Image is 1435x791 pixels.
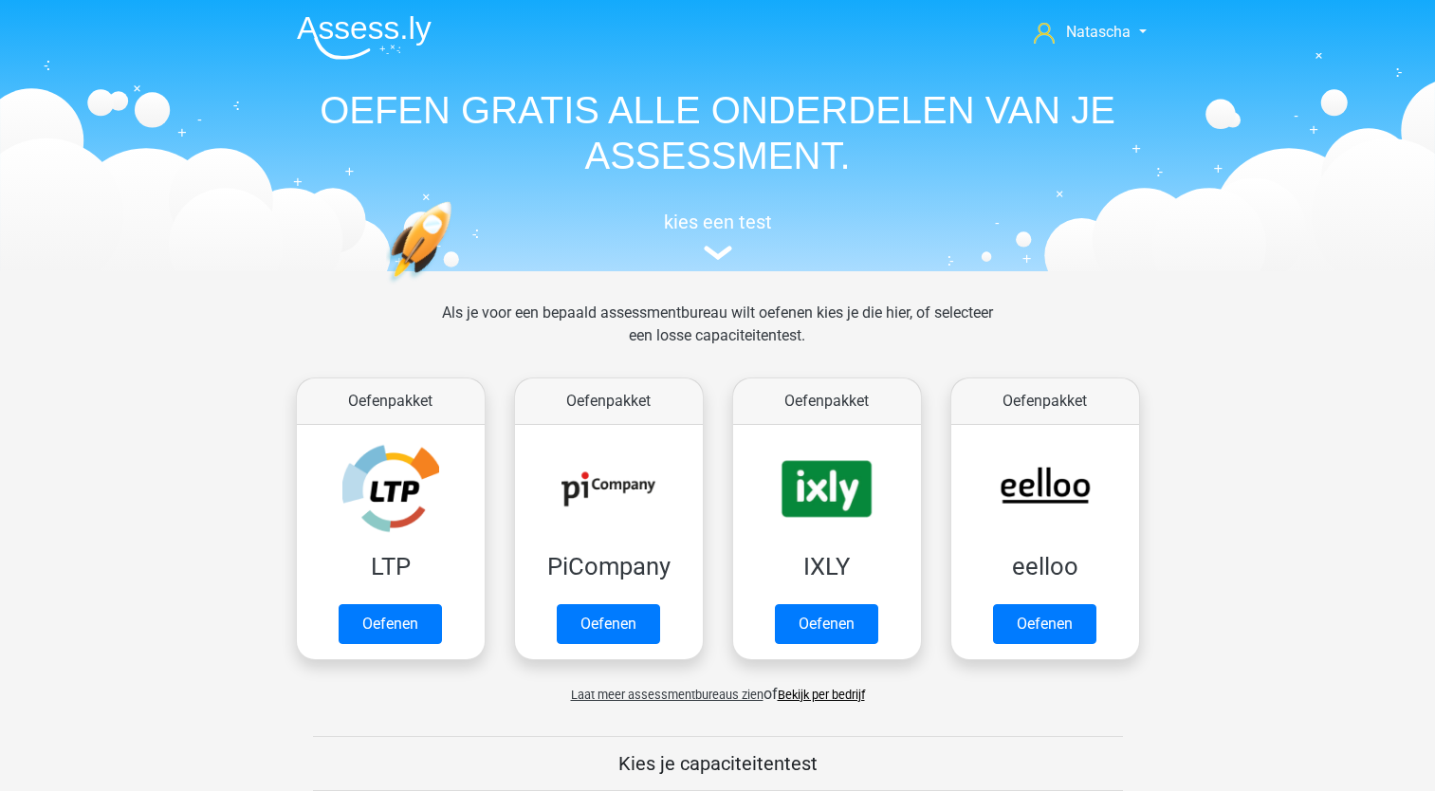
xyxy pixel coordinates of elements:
[557,604,660,644] a: Oefenen
[282,87,1154,178] h1: OEFEN GRATIS ALLE ONDERDELEN VAN JE ASSESSMENT.
[775,604,878,644] a: Oefenen
[386,201,525,373] img: oefenen
[313,752,1123,775] h5: Kies je capaciteitentest
[297,15,432,60] img: Assessly
[427,302,1008,370] div: Als je voor een bepaald assessmentbureau wilt oefenen kies je die hier, of selecteer een losse ca...
[571,688,763,702] span: Laat meer assessmentbureaus zien
[339,604,442,644] a: Oefenen
[1026,21,1153,44] a: Natascha
[1066,23,1131,41] span: Natascha
[282,211,1154,233] h5: kies een test
[282,668,1154,706] div: of
[778,688,865,702] a: Bekijk per bedrijf
[993,604,1096,644] a: Oefenen
[282,211,1154,261] a: kies een test
[704,246,732,260] img: assessment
